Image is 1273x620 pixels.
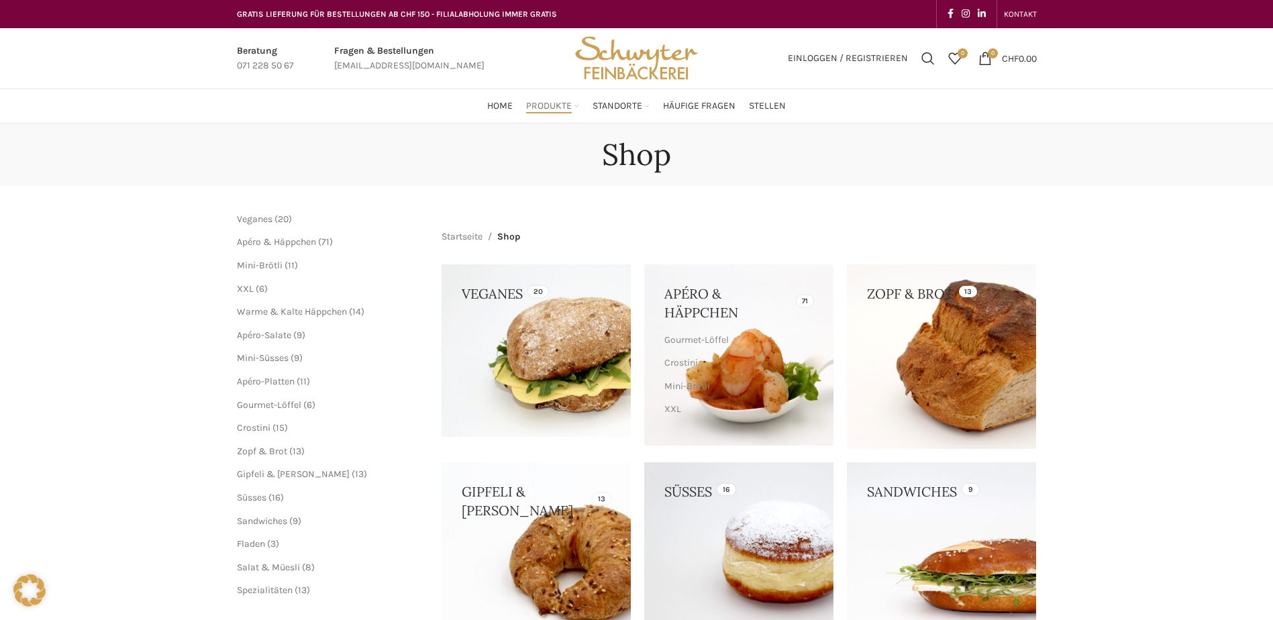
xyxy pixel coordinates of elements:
[237,492,266,503] a: Süsses
[664,352,810,374] a: Crostini
[230,93,1043,119] div: Main navigation
[593,100,642,113] span: Standorte
[237,515,287,527] a: Sandwiches
[237,306,347,317] a: Warme & Kalte Häppchen
[788,54,908,63] span: Einloggen / Registrieren
[570,52,702,63] a: Site logo
[1004,9,1037,19] span: KONTAKT
[570,28,702,89] img: Bäckerei Schwyter
[958,5,974,23] a: Instagram social link
[664,398,810,421] a: XXL
[958,48,968,58] span: 0
[272,492,281,503] span: 16
[526,93,579,119] a: Produkte
[1004,1,1037,28] a: KONTAKT
[941,45,968,72] div: Meine Wunschliste
[663,93,735,119] a: Häufige Fragen
[300,376,307,387] span: 11
[664,329,810,352] a: Gourmet-Löffel
[270,538,276,550] span: 3
[237,584,293,596] a: Spezialitäten
[294,352,299,364] span: 9
[988,48,998,58] span: 0
[1002,52,1037,64] bdi: 0.00
[259,283,264,295] span: 6
[293,515,298,527] span: 9
[781,45,915,72] a: Einloggen / Registrieren
[941,45,968,72] a: 0
[355,468,364,480] span: 13
[487,93,513,119] a: Home
[237,352,289,364] a: Mini-Süsses
[237,376,295,387] a: Apéro-Platten
[278,213,289,225] span: 20
[305,562,311,573] span: 8
[237,329,291,341] a: Apéro-Salate
[974,5,990,23] a: Linkedin social link
[237,283,254,295] a: XXL
[352,306,361,317] span: 14
[497,229,520,244] span: Shop
[442,229,520,244] nav: Breadcrumb
[749,93,786,119] a: Stellen
[237,468,350,480] a: Gipfeli & [PERSON_NAME]
[237,260,283,271] a: Mini-Brötli
[997,1,1043,28] div: Secondary navigation
[663,100,735,113] span: Häufige Fragen
[237,446,287,457] a: Zopf & Brot
[298,584,307,596] span: 13
[237,399,301,411] a: Gourmet-Löffel
[237,44,294,74] a: Infobox link
[526,100,572,113] span: Produkte
[321,236,329,248] span: 71
[593,93,650,119] a: Standorte
[972,45,1043,72] a: 0 CHF0.00
[1002,52,1019,64] span: CHF
[749,100,786,113] span: Stellen
[237,236,316,248] a: Apéro & Häppchen
[307,399,312,411] span: 6
[297,329,302,341] span: 9
[288,260,295,271] span: 11
[293,446,301,457] span: 13
[237,538,265,550] a: Fladen
[334,44,485,74] a: Infobox link
[237,422,270,433] a: Crostini
[276,422,285,433] span: 15
[944,5,958,23] a: Facebook social link
[664,421,810,444] a: Warme & Kalte Häppchen
[237,9,557,19] span: GRATIS LIEFERUNG FÜR BESTELLUNGEN AB CHF 150 - FILIALABHOLUNG IMMER GRATIS
[487,100,513,113] span: Home
[237,562,300,573] a: Salat & Müesli
[602,137,671,172] h1: Shop
[237,213,272,225] a: Veganes
[442,229,482,244] a: Startseite
[915,45,941,72] a: Suchen
[664,375,810,398] a: Mini-Brötli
